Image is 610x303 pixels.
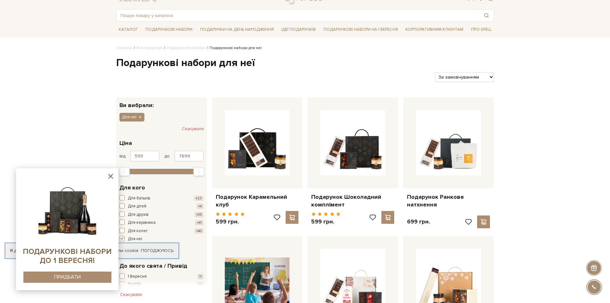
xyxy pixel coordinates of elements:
a: Каталог [116,25,141,35]
span: +41 [195,220,204,225]
a: Головна [116,46,132,50]
input: Ціна [130,151,159,162]
p: 599 грн. [311,218,340,225]
div: Я дозволяю [DOMAIN_NAME] використовувати [5,248,179,254]
button: Скасувати [116,290,146,300]
span: до [164,153,170,159]
a: Подарунки на День народження [198,25,276,35]
a: Подарунок Ранкове натхнення [407,193,490,208]
button: [DATE] 21 [119,282,204,288]
a: Подарункові набори [167,46,205,50]
a: Подарунок Карамельний клуб [216,193,299,208]
button: Скасувати [182,124,204,134]
input: Ціна [175,151,204,162]
a: Подарункові набори на 1 Вересня [321,24,401,35]
div: Max [193,167,204,176]
span: від [119,153,126,159]
button: Для батьків +23 [119,195,204,202]
a: Подарункові набори [143,25,195,35]
span: +55 [194,212,204,217]
a: файли cookie [110,248,139,253]
p: 599 грн. [216,218,245,225]
span: Для дітей [128,203,146,210]
button: Для друзів +55 [119,212,204,218]
span: До якого свята / Привід [119,262,187,270]
span: Для неї [122,114,136,120]
span: Для неї [128,236,142,242]
p: 699 грн. [407,218,430,225]
span: Для батьків [128,195,150,202]
span: 11 [197,274,204,279]
a: Подарунок Шоколадний комплімент [311,193,394,208]
span: 1 Вересня [128,274,147,280]
button: Пошук товару у каталозі [479,10,494,21]
span: +40 [194,228,204,234]
span: [DATE] [128,282,141,288]
a: Вся продукція [137,46,162,50]
span: +23 [194,196,204,201]
span: Ціна [119,139,132,147]
a: Погоджуюсь [141,248,174,254]
span: Для керівника [128,220,156,226]
div: Ви вибрали: [116,97,207,108]
button: Для неї [119,113,144,121]
span: Для колег [128,228,148,234]
a: Корпоративним клієнтам [403,24,466,35]
button: Для неї [119,236,204,242]
button: Для керівника +41 [119,220,204,226]
li: Подарункові набори для неї [205,45,262,51]
button: Для колег +40 [119,228,204,234]
span: 21 [196,282,204,287]
a: Ідеї подарунків [279,25,318,35]
button: 1 Вересня 11 [119,274,204,280]
div: Min [119,167,130,176]
button: Для дітей +4 [119,203,204,210]
span: Для кого [119,183,145,192]
h1: Подарункові набори для неї [116,56,494,70]
a: Про Spell [468,25,494,35]
span: +4 [196,204,204,209]
input: Пошук товару у каталозі [117,10,479,21]
span: Для друзів [128,212,149,218]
